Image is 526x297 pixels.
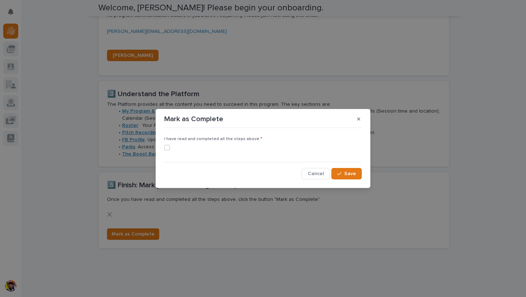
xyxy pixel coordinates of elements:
[308,171,324,176] span: Cancel
[331,168,362,179] button: Save
[164,137,262,141] span: I have read and completed all the steps above.
[344,171,356,176] span: Save
[302,168,330,179] button: Cancel
[164,115,223,123] p: Mark as Complete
